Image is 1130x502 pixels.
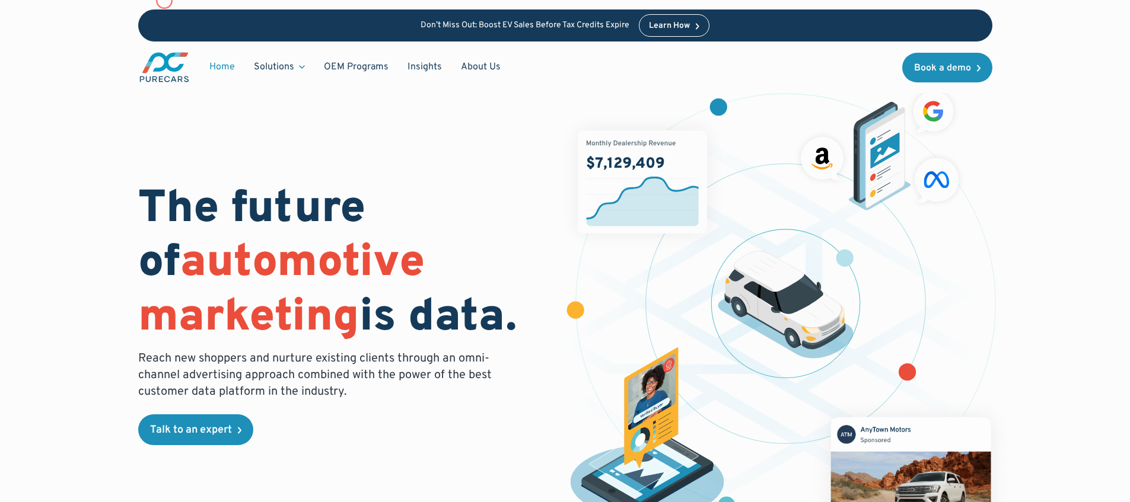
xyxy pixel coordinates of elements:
[314,56,398,78] a: OEM Programs
[138,51,190,84] img: purecars logo
[398,56,451,78] a: Insights
[138,414,253,445] a: Talk to an expert
[578,130,707,234] img: chart showing monthly dealership revenue of $7m
[902,53,992,82] a: Book a demo
[421,21,629,31] p: Don’t Miss Out: Boost EV Sales Before Tax Credits Expire
[138,235,425,346] span: automotive marketing
[244,56,314,78] div: Solutions
[200,56,244,78] a: Home
[795,85,965,210] img: ads on social media and advertising partners
[451,56,510,78] a: About Us
[649,22,690,30] div: Learn How
[138,183,551,346] h1: The future of is data.
[639,14,709,37] a: Learn How
[254,60,294,73] div: Solutions
[150,425,232,436] div: Talk to an expert
[138,51,190,84] a: main
[914,63,971,73] div: Book a demo
[718,251,854,359] img: illustration of a vehicle
[138,350,499,400] p: Reach new shoppers and nurture existing clients through an omni-channel advertising approach comb...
